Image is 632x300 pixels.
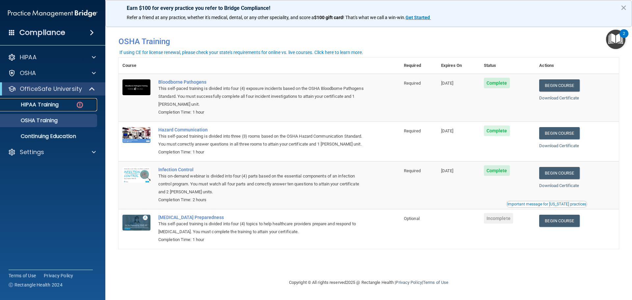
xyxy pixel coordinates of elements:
[158,79,367,85] a: Bloodborne Pathogens
[8,148,96,156] a: Settings
[314,15,343,20] strong: $100 gift card
[127,5,611,11] p: Earn $100 for every practice you refer to Bridge Compliance!
[9,272,36,279] a: Terms of Use
[44,272,73,279] a: Privacy Policy
[404,128,421,133] span: Required
[19,28,65,37] h4: Compliance
[4,101,59,108] p: HIPAA Training
[606,30,625,49] button: Open Resource Center, 2 new notifications
[441,168,454,173] span: [DATE]
[119,50,363,55] div: If using CE for license renewal, please check your state's requirements for online vs. live cours...
[437,58,480,74] th: Expires On
[400,58,437,74] th: Required
[507,202,586,206] div: Important message for [US_STATE] practices
[158,172,367,196] div: This on-demand webinar is divided into four (4) parts based on the essential components of an inf...
[8,85,95,93] a: OfficeSafe University
[404,216,420,221] span: Optional
[539,183,579,188] a: Download Certificate
[484,165,510,176] span: Complete
[423,280,448,285] a: Terms of Use
[441,81,454,86] span: [DATE]
[20,53,37,61] p: HIPAA
[20,148,44,156] p: Settings
[620,2,627,13] button: Close
[539,215,579,227] a: Begin Course
[118,49,364,56] button: If using CE for license renewal, please check your state's requirements for online vs. live cours...
[8,7,97,20] img: PMB logo
[484,213,513,224] span: Incomplete
[9,282,63,288] span: Ⓒ Rectangle Health 2024
[539,127,579,139] a: Begin Course
[20,69,36,77] p: OSHA
[158,236,367,244] div: Completion Time: 1 hour
[539,167,579,179] a: Begin Course
[539,143,579,148] a: Download Certificate
[623,34,625,42] div: 2
[539,95,579,100] a: Download Certificate
[484,125,510,136] span: Complete
[343,15,406,20] span: ! That's what we call a win-win.
[76,101,84,109] img: danger-circle.6113f641.png
[158,167,367,172] a: Infection Control
[20,85,82,93] p: OfficeSafe University
[441,128,454,133] span: [DATE]
[8,53,96,61] a: HIPAA
[406,15,431,20] a: Get Started
[158,148,367,156] div: Completion Time: 1 hour
[118,58,154,74] th: Course
[539,79,579,92] a: Begin Course
[480,58,536,74] th: Status
[8,69,96,77] a: OSHA
[118,37,619,46] h4: OSHA Training
[249,272,489,293] div: Copyright © All rights reserved 2025 @ Rectangle Health | |
[127,15,314,20] span: Refer a friend at any practice, whether it's medical, dental, or any other speciality, and score a
[158,108,367,116] div: Completion Time: 1 hour
[158,127,367,132] a: Hazard Communication
[404,168,421,173] span: Required
[535,58,619,74] th: Actions
[484,78,510,88] span: Complete
[158,220,367,236] div: This self-paced training is divided into four (4) topics to help healthcare providers prepare and...
[404,81,421,86] span: Required
[396,280,422,285] a: Privacy Policy
[158,85,367,108] div: This self-paced training is divided into four (4) exposure incidents based on the OSHA Bloodborne...
[4,133,94,140] p: Continuing Education
[4,117,58,124] p: OSHA Training
[158,215,367,220] a: [MEDICAL_DATA] Preparedness
[406,15,430,20] strong: Get Started
[506,201,587,207] button: Read this if you are a dental practitioner in the state of CA
[158,132,367,148] div: This self-paced training is divided into three (3) rooms based on the OSHA Hazard Communication S...
[158,196,367,204] div: Completion Time: 2 hours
